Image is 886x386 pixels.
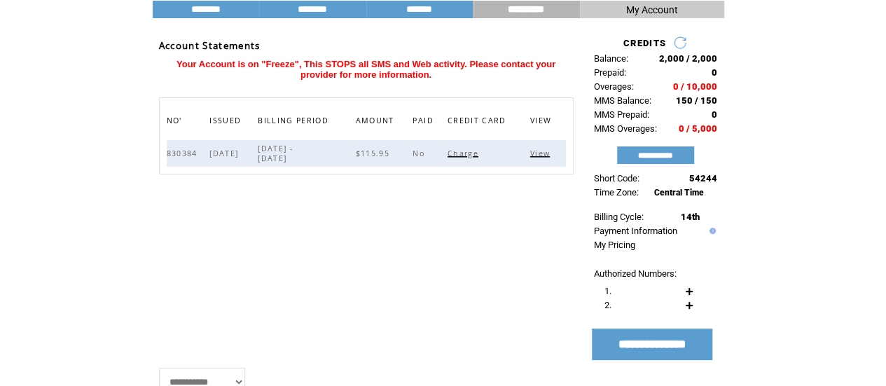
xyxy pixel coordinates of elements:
[356,116,398,124] a: AMOUNT
[176,59,555,80] span: Your Account is on "Freeze", This STOPS all SMS and Web activity. Please contact your provider fo...
[594,212,644,222] span: Billing Cycle:
[706,228,716,234] img: help.gif
[594,109,649,120] span: MMS Prepaid:
[626,4,678,15] span: My Account
[594,240,635,250] a: My Pricing
[594,67,626,78] span: Prepaid:
[681,212,700,222] span: 14th
[604,300,611,310] span: 2.
[623,38,666,48] span: CREDITS
[209,149,242,158] span: [DATE]
[530,149,553,158] span: Click to view this bill
[356,112,398,132] span: AMOUNT
[604,286,611,296] span: 1.
[209,112,244,132] span: ISSUED
[594,53,628,64] span: Balance:
[594,268,677,279] span: Authorized Numbers:
[413,116,436,124] a: PAID
[676,95,717,106] span: 150 / 150
[594,95,651,106] span: MMS Balance:
[413,149,428,158] span: No
[159,39,261,52] span: Account Statements
[530,112,555,132] span: VIEW
[356,149,393,158] span: $115.95
[659,53,717,64] span: 2,000 / 2,000
[258,144,293,163] span: [DATE] - [DATE]
[712,67,717,78] span: 0
[530,149,553,157] a: View
[167,112,186,132] span: NO'
[258,112,332,132] span: BILLING PERIOD
[209,116,244,124] a: ISSUED
[448,112,510,132] span: CREDIT CARD
[654,188,704,198] span: Central Time
[448,149,482,158] span: Click to charge this bill
[689,173,717,184] span: 54244
[679,123,717,134] span: 0 / 5,000
[167,116,186,124] a: NO'
[258,116,332,124] a: BILLING PERIOD
[448,149,482,157] a: Charge
[594,123,657,134] span: MMS Overages:
[673,81,717,92] span: 0 / 10,000
[594,187,639,198] span: Time Zone:
[167,149,201,158] span: 830384
[413,112,436,132] span: PAID
[594,226,677,236] a: Payment Information
[594,173,639,184] span: Short Code:
[712,109,717,120] span: 0
[594,81,634,92] span: Overages:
